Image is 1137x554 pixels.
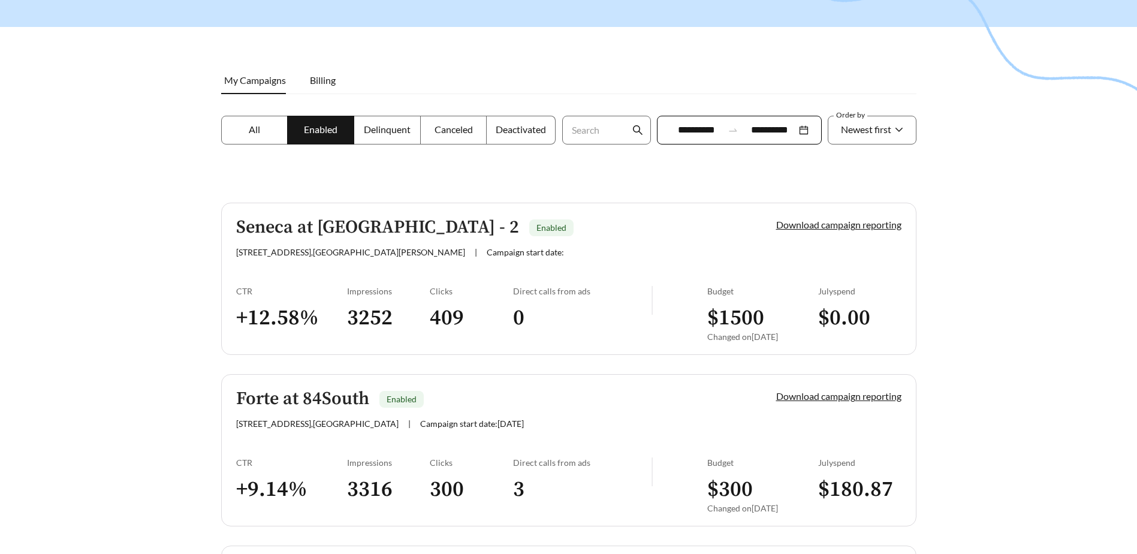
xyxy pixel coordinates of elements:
span: to [728,125,738,136]
img: line [652,286,653,315]
h3: 3 [513,476,652,503]
div: Impressions [347,286,430,296]
div: Budget [707,286,818,296]
span: Enabled [304,124,337,135]
span: Enabled [387,394,417,404]
span: Newest first [841,124,891,135]
span: search [632,125,643,136]
span: All [249,124,260,135]
h3: + 9.14 % [236,476,347,503]
span: | [475,247,477,257]
div: Impressions [347,457,430,468]
h3: $ 0.00 [818,305,901,332]
div: Budget [707,457,818,468]
span: Campaign start date: [487,247,564,257]
h5: Forte at 84South [236,389,369,409]
span: Canceled [435,124,473,135]
div: CTR [236,286,347,296]
h3: $ 180.87 [818,476,901,503]
span: Campaign start date: [DATE] [420,418,524,429]
h3: 0 [513,305,652,332]
h3: 3252 [347,305,430,332]
span: Delinquent [364,124,411,135]
h3: 300 [430,476,513,503]
img: line [652,457,653,486]
div: Clicks [430,286,513,296]
div: Clicks [430,457,513,468]
div: CTR [236,457,347,468]
div: July spend [818,286,901,296]
div: Direct calls from ads [513,457,652,468]
span: Billing [310,74,336,86]
h3: 3316 [347,476,430,503]
h5: Seneca at [GEOGRAPHIC_DATA] - 2 [236,218,519,237]
div: July spend [818,457,901,468]
span: [STREET_ADDRESS] , [GEOGRAPHIC_DATA][PERSON_NAME] [236,247,465,257]
h3: $ 300 [707,476,818,503]
a: Seneca at [GEOGRAPHIC_DATA] - 2Enabled[STREET_ADDRESS],[GEOGRAPHIC_DATA][PERSON_NAME]|Campaign st... [221,203,916,355]
div: Direct calls from ads [513,286,652,296]
h3: $ 1500 [707,305,818,332]
span: swap-right [728,125,738,136]
a: Download campaign reporting [776,390,901,402]
span: | [408,418,411,429]
h3: + 12.58 % [236,305,347,332]
div: Changed on [DATE] [707,332,818,342]
span: Enabled [536,222,566,233]
h3: 409 [430,305,513,332]
div: Changed on [DATE] [707,503,818,513]
span: [STREET_ADDRESS] , [GEOGRAPHIC_DATA] [236,418,399,429]
a: Download campaign reporting [776,219,901,230]
a: Forte at 84SouthEnabled[STREET_ADDRESS],[GEOGRAPHIC_DATA]|Campaign start date:[DATE]Download camp... [221,374,916,526]
span: My Campaigns [224,74,286,86]
span: Deactivated [496,124,546,135]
